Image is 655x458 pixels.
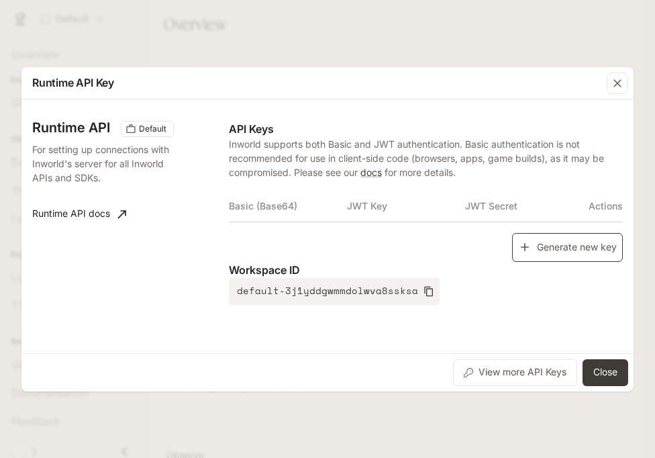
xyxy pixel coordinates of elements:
button: Close [583,359,628,386]
th: Actions [583,190,623,222]
div: These keys will apply to your current workspace only [121,121,174,137]
a: Runtime API docs [27,201,132,228]
p: Runtime API Key [32,75,114,91]
span: Default [134,123,172,135]
p: API Keys [229,121,623,137]
p: Workspace ID [229,262,623,278]
button: Generate new key [512,233,623,262]
th: JWT Secret [465,190,583,222]
p: For setting up connections with Inworld's server for all Inworld APIs and SDKs. [32,142,172,185]
h3: Runtime API [32,121,110,134]
button: default-3j1yddgwmmdolwva8ssksa [229,278,440,305]
th: JWT Key [347,190,465,222]
p: Inworld supports both Basic and JWT authentication. Basic authentication is not recommended for u... [229,137,623,179]
button: View more API Keys [453,359,577,386]
th: Basic (Base64) [229,190,347,222]
a: docs [360,167,382,178]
